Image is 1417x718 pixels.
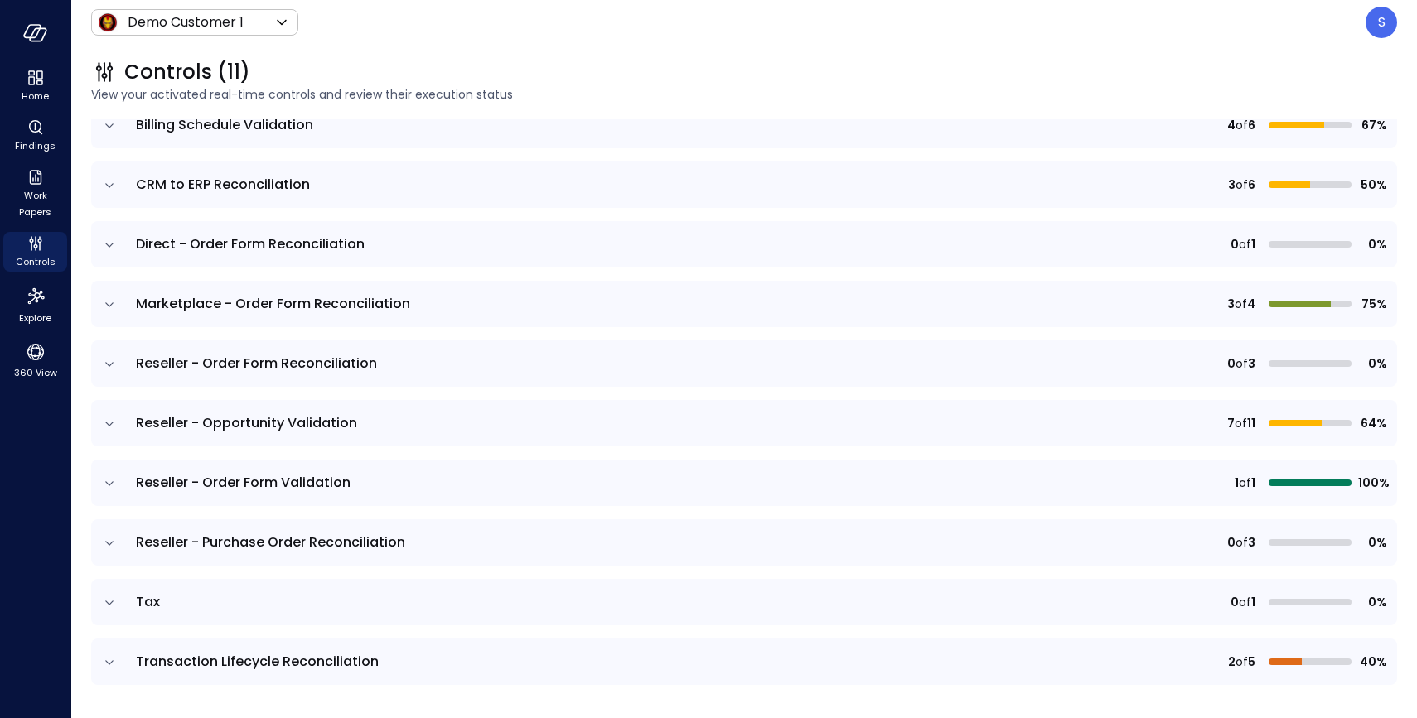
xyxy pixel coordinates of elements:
[101,475,118,492] button: expand row
[128,12,244,32] p: Demo Customer 1
[98,12,118,32] img: Icon
[3,166,67,222] div: Work Papers
[1239,474,1251,492] span: of
[15,137,56,154] span: Findings
[101,356,118,373] button: expand row
[101,654,118,671] button: expand row
[1231,235,1239,253] span: 0
[1235,414,1247,432] span: of
[1236,176,1248,194] span: of
[101,118,118,134] button: expand row
[136,532,405,552] span: Reseller - Purchase Order Reconciliation
[1235,474,1239,492] span: 1
[1378,12,1386,32] p: S
[101,595,118,611] button: expand row
[1358,474,1387,492] span: 100%
[101,177,118,194] button: expand row
[19,310,51,326] span: Explore
[136,473,351,492] span: Reseller - Order Form Validation
[136,115,313,134] span: Billing Schedule Validation
[1227,414,1235,432] span: 7
[1236,354,1248,373] span: of
[1236,533,1248,552] span: of
[1251,474,1255,492] span: 1
[1236,653,1248,671] span: of
[1235,295,1247,313] span: of
[1228,176,1236,194] span: 3
[1358,533,1387,552] span: 0%
[1227,116,1236,134] span: 4
[1358,295,1387,313] span: 75%
[1227,533,1236,552] span: 0
[1231,593,1239,611] span: 0
[136,354,377,373] span: Reseller - Order Form Reconciliation
[101,535,118,552] button: expand row
[3,282,67,328] div: Explore
[3,66,67,106] div: Home
[136,592,160,611] span: Tax
[1247,414,1255,432] span: 11
[1239,593,1251,611] span: of
[3,116,67,156] div: Findings
[16,253,56,270] span: Controls
[124,59,250,85] span: Controls (11)
[1239,235,1251,253] span: of
[101,237,118,253] button: expand row
[1358,116,1387,134] span: 67%
[1358,354,1387,373] span: 0%
[1227,354,1236,373] span: 0
[136,652,379,671] span: Transaction Lifecycle Reconciliation
[1227,295,1235,313] span: 3
[1248,176,1255,194] span: 6
[1236,116,1248,134] span: of
[1248,116,1255,134] span: 6
[1228,653,1236,671] span: 2
[1366,7,1397,38] div: Steve Sovik
[101,296,118,313] button: expand row
[1251,235,1255,253] span: 1
[136,234,365,253] span: Direct - Order Form Reconciliation
[1358,176,1387,194] span: 50%
[3,338,67,383] div: 360 View
[1248,533,1255,552] span: 3
[1358,235,1387,253] span: 0%
[22,88,49,104] span: Home
[1248,354,1255,373] span: 3
[1247,295,1255,313] span: 4
[10,187,60,220] span: Work Papers
[101,416,118,432] button: expand row
[136,294,410,313] span: Marketplace - Order Form Reconciliation
[1358,593,1387,611] span: 0%
[1251,593,1255,611] span: 1
[136,175,310,194] span: CRM to ERP Reconciliation
[1358,653,1387,671] span: 40%
[91,85,1397,104] span: View your activated real-time controls and review their execution status
[14,364,57,381] span: 360 View
[136,413,357,432] span: Reseller - Opportunity Validation
[3,232,67,272] div: Controls
[1248,653,1255,671] span: 5
[1358,414,1387,432] span: 64%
